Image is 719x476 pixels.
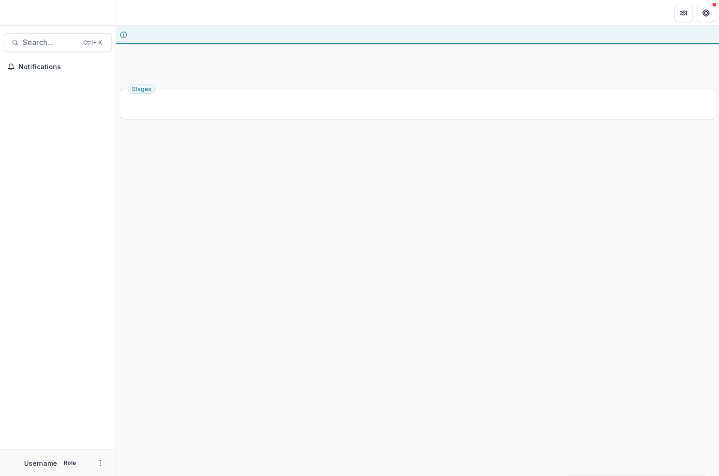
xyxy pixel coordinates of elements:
button: Partners [674,4,693,22]
span: Search... [23,38,78,47]
div: Ctrl + K [81,38,104,48]
span: Notifications [19,63,108,71]
button: Get Help [697,4,715,22]
button: More [95,457,106,469]
button: Search... [4,33,112,52]
p: Role [61,459,79,467]
span: Stages [132,86,151,92]
p: Username [24,458,57,468]
button: Notifications [4,59,112,74]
